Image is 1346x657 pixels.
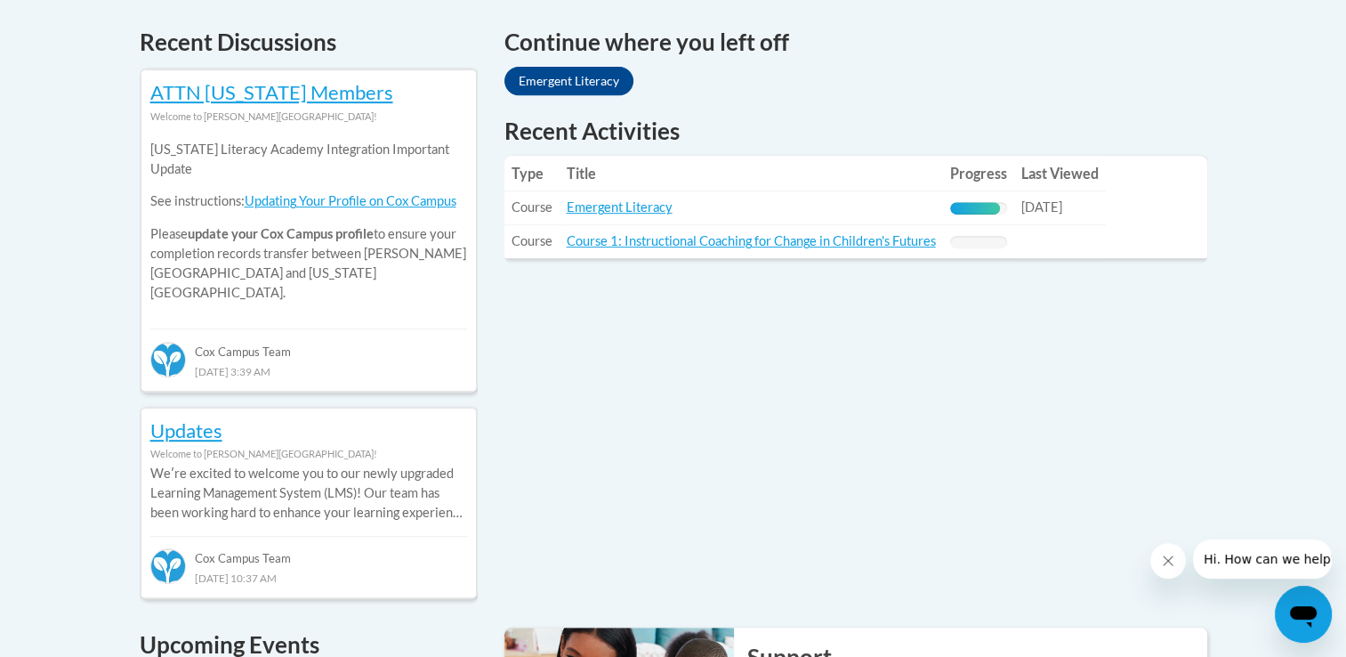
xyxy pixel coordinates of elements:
[504,67,633,95] a: Emergent Literacy
[150,140,467,179] p: [US_STATE] Literacy Academy Integration Important Update
[1150,543,1186,579] iframe: Close message
[150,536,467,568] div: Cox Campus Team
[504,25,1207,60] h4: Continue where you left off
[512,199,552,215] span: Course
[188,226,374,241] b: update your Cox Campus profile
[950,202,1000,215] div: Progress, %
[150,418,222,442] a: Updates
[140,25,478,60] h4: Recent Discussions
[150,191,467,211] p: See instructions:
[245,193,456,208] a: Updating Your Profile on Cox Campus
[150,328,467,361] div: Cox Campus Team
[11,12,144,27] span: Hi. How can we help?
[567,233,936,248] a: Course 1: Instructional Coaching for Change in Children's Futures
[504,156,560,191] th: Type
[150,107,467,126] div: Welcome to [PERSON_NAME][GEOGRAPHIC_DATA]!
[943,156,1014,191] th: Progress
[512,233,552,248] span: Course
[150,342,186,377] img: Cox Campus Team
[150,126,467,316] div: Please to ensure your completion records transfer between [PERSON_NAME][GEOGRAPHIC_DATA] and [US_...
[504,115,1207,147] h1: Recent Activities
[567,199,673,215] a: Emergent Literacy
[1021,199,1062,215] span: [DATE]
[1014,156,1106,191] th: Last Viewed
[1275,586,1332,643] iframe: Button to launch messaging window
[150,80,393,104] a: ATTN [US_STATE] Members
[150,568,467,588] div: [DATE] 10:37 AM
[150,361,467,381] div: [DATE] 3:39 AM
[150,548,186,584] img: Cox Campus Team
[150,464,467,523] p: Weʹre excited to welcome you to our newly upgraded Learning Management System (LMS)! Our team has...
[150,444,467,464] div: Welcome to [PERSON_NAME][GEOGRAPHIC_DATA]!
[560,156,943,191] th: Title
[1193,539,1332,579] iframe: Message from company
